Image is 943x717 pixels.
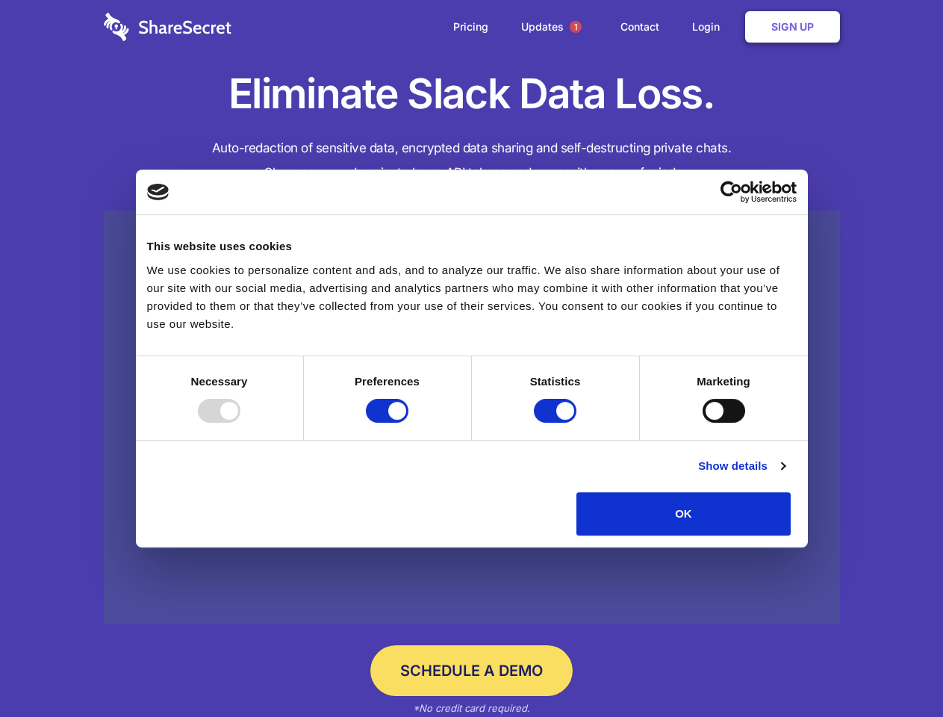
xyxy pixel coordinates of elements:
a: Schedule a Demo [370,645,573,696]
strong: Marketing [697,375,750,388]
span: 1 [570,21,582,33]
strong: Preferences [355,375,420,388]
a: Show details [698,457,785,475]
div: We use cookies to personalize content and ads, and to analyze our traffic. We also share informat... [147,261,797,333]
div: This website uses cookies [147,238,797,255]
a: Pricing [438,4,503,50]
button: OK [576,492,791,536]
img: logo-wordmark-white-trans-d4663122ce5f474addd5e946df7df03e33cb6a1c49d2221995e7729f52c070b2.svg [104,13,231,41]
em: *No credit card required. [413,702,530,714]
img: logo [147,184,169,200]
a: Usercentrics Cookiebot - opens in a new window [666,181,797,203]
a: Wistia video thumbnail [104,211,840,625]
strong: Necessary [191,375,248,388]
a: Contact [606,4,674,50]
h4: Auto-redaction of sensitive data, encrypted data sharing and self-destructing private chats. Shar... [104,136,840,185]
a: Sign Up [745,11,840,43]
a: Login [677,4,742,50]
h1: Eliminate Slack Data Loss. [104,67,840,121]
strong: Statistics [530,375,581,388]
